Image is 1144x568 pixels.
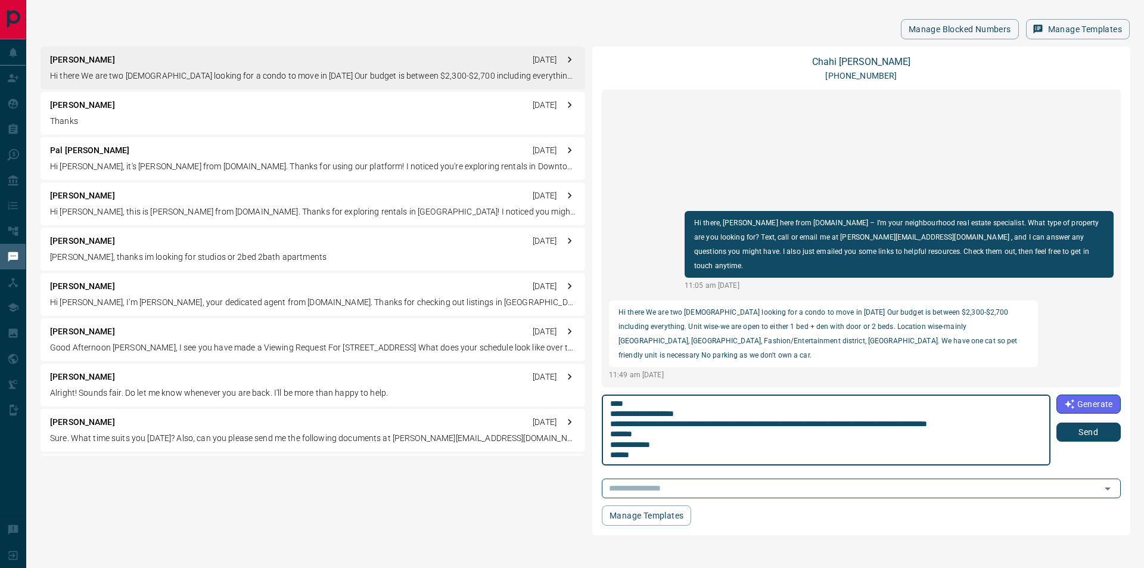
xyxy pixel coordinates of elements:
[50,371,115,383] p: [PERSON_NAME]
[533,280,557,293] p: [DATE]
[50,416,115,429] p: [PERSON_NAME]
[1056,395,1121,414] button: Generate
[50,160,576,173] p: Hi [PERSON_NAME], it's [PERSON_NAME] from [DOMAIN_NAME]. Thanks for using our platform! I noticed...
[609,370,1038,380] p: 11:49 am [DATE]
[685,280,1114,291] p: 11:05 am [DATE]
[533,190,557,202] p: [DATE]
[50,206,576,218] p: Hi [PERSON_NAME], this is [PERSON_NAME] from [DOMAIN_NAME]. Thanks for exploring rentals in [GEOG...
[812,56,910,67] a: Chahi [PERSON_NAME]
[618,305,1028,362] p: Hi there We are two [DEMOGRAPHIC_DATA] looking for a condo to move in [DATE] Our budget is betwee...
[50,54,115,66] p: [PERSON_NAME]
[50,235,115,247] p: [PERSON_NAME]
[533,99,557,111] p: [DATE]
[901,19,1019,39] button: Manage Blocked Numbers
[533,416,557,429] p: [DATE]
[50,342,576,354] p: Good Afternoon [PERSON_NAME], I see you have made a Viewing Request For [STREET_ADDRESS] What doe...
[50,387,576,399] p: Alright! Sounds fair. Do let me know whenever you are back. I'll be more than happy to help.
[50,280,115,293] p: [PERSON_NAME]
[50,325,115,338] p: [PERSON_NAME]
[825,70,897,82] p: [PHONE_NUMBER]
[602,505,691,526] button: Manage Templates
[50,115,576,128] p: Thanks
[50,190,115,202] p: [PERSON_NAME]
[50,144,129,157] p: Pal [PERSON_NAME]
[50,251,576,263] p: [PERSON_NAME], thanks im looking for studios or 2bed 2bath apartments
[533,325,557,338] p: [DATE]
[1099,480,1116,497] button: Open
[533,235,557,247] p: [DATE]
[50,70,576,82] p: Hi there We are two [DEMOGRAPHIC_DATA] looking for a condo to move in [DATE] Our budget is betwee...
[1056,423,1121,442] button: Send
[1026,19,1130,39] button: Manage Templates
[533,371,557,383] p: [DATE]
[50,296,576,309] p: Hi [PERSON_NAME], I'm [PERSON_NAME], your dedicated agent from [DOMAIN_NAME]. Thanks for checking...
[50,99,115,111] p: [PERSON_NAME]
[694,216,1104,273] p: Hi there, [PERSON_NAME] here from [DOMAIN_NAME] – I’m your neighbourhood real estate specialist. ...
[533,54,557,66] p: [DATE]
[50,432,576,445] p: Sure. What time suits you [DATE]? Also, can you please send me the following documents at [PERSON...
[533,144,557,157] p: [DATE]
